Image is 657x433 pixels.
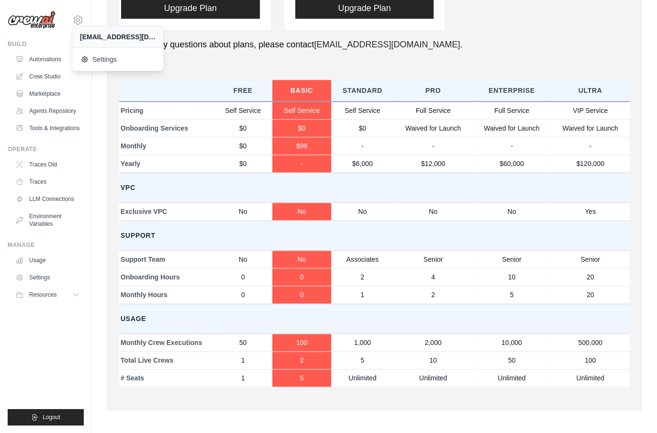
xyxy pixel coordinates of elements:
td: Unlimited [551,369,629,387]
td: Senior [551,250,629,268]
td: 50 [213,333,272,352]
td: Support Team [109,250,213,268]
td: 5 [472,286,551,304]
td: No [472,202,551,221]
div: Operate [8,145,84,153]
div: [EMAIL_ADDRESS][DOMAIN_NAME] [80,32,156,42]
td: 4 [394,268,472,286]
th: Pro [394,80,472,101]
td: 0 [213,268,272,286]
td: 1 [213,351,272,369]
font: Traces [29,178,46,186]
a: Marketplace [11,86,84,101]
td: 2 [272,351,331,369]
a: Usage [11,253,84,268]
span: Logout [43,413,60,421]
td: 10,000 [472,333,551,352]
td: No [213,250,272,268]
td: Exclusive VPC [109,202,213,221]
td: No [213,202,272,221]
td: 10 [472,268,551,286]
a: [EMAIL_ADDRESS][DOMAIN_NAME] [314,40,460,49]
td: Senior [472,250,551,268]
th: Free [213,80,272,101]
button: Logout [8,409,84,425]
a: Agents Repository [11,103,84,119]
td: No [331,202,394,221]
td: Senior [394,250,472,268]
th: Enterprise [472,80,551,101]
td: 1 [213,369,272,387]
th: Basic [272,80,331,101]
td: Onboarding Services [109,119,213,137]
td: 50 [472,351,551,369]
td: # Seats [109,369,213,387]
a: Environment Variables [11,209,84,232]
td: - [551,137,629,155]
font: Settings [29,274,50,281]
td: 5 [331,351,394,369]
td: 2 [331,268,394,286]
td: Unlimited [472,369,551,387]
td: $60,000 [472,155,551,173]
td: $0 [272,119,331,137]
td: $6,000 [331,155,394,173]
td: $0 [331,119,394,137]
td: - [472,137,551,155]
td: $99 [272,137,331,155]
td: Pricing [109,101,213,120]
td: Monthly Crew Executions [109,333,213,352]
td: Self Service [213,101,272,120]
td: Total Live Crews [109,351,213,369]
td: $12,000 [394,155,472,173]
td: 20 [551,268,629,286]
img: Logo [8,11,56,29]
td: 1,000 [331,333,394,352]
td: 500,000 [551,333,629,352]
span: Resources [29,291,56,299]
td: $0 [213,119,272,137]
td: 1 [331,286,394,304]
div: Build [8,40,84,48]
td: $0 [213,137,272,155]
td: 0 [213,286,272,304]
td: Yes [551,202,629,221]
td: VIP Service [551,101,629,120]
td: Support [109,221,630,250]
div: 채팅 위젯 [609,387,657,433]
a: Automations [11,52,84,67]
td: 0 [272,286,331,304]
td: $0 [213,155,272,173]
td: Self Service [272,101,331,120]
td: Waived for Launch [472,119,551,137]
td: $120,000 [551,155,629,173]
td: Unlimited [394,369,472,387]
td: 5 [272,369,331,387]
a: LLM Connections [11,191,84,207]
a: Settings [11,270,84,285]
td: Self Service [331,101,394,120]
div: Manage [8,241,84,249]
font: Usage [29,256,46,264]
td: - [331,137,394,155]
td: Full Service [394,101,472,120]
font: Settings [92,55,117,64]
font: Marketplace [29,90,60,98]
td: Onboarding Hours [109,268,213,286]
td: 20 [551,286,629,304]
td: 2 [394,286,472,304]
a: Settings [73,50,164,69]
td: Yearly [109,155,213,173]
td: 0 [272,268,331,286]
button: Resources [11,287,84,302]
font: Tools & Integrations [29,124,79,132]
th: Standard [331,80,394,101]
a: Crew Studio [11,69,84,84]
td: Full Service [472,101,551,120]
td: Unlimited [331,369,394,387]
font: Crew Studio [29,73,60,80]
td: Associates [331,250,394,268]
p: If you have any questions about plans, please contact . [109,38,620,51]
font: Traces Old [29,161,57,168]
font: Environment Variables [29,212,80,228]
